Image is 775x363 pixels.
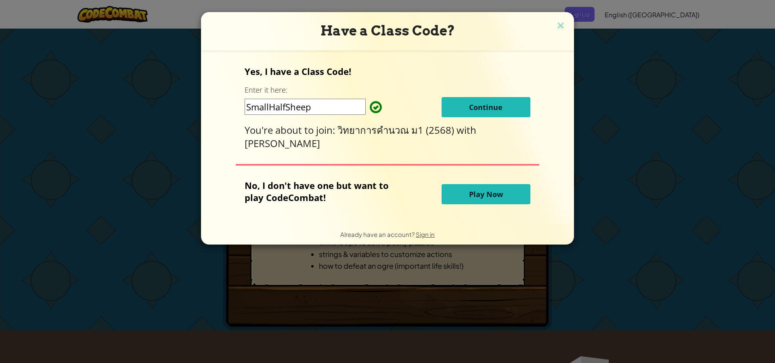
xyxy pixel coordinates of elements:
[442,184,530,204] button: Play Now
[245,85,287,95] label: Enter it here:
[245,179,401,203] p: No, I don't have one but want to play CodeCombat!
[442,97,530,117] button: Continue
[245,123,337,137] span: You're about to join:
[555,20,566,32] img: close icon
[469,102,503,112] span: Continue
[245,137,320,150] span: [PERSON_NAME]
[340,230,416,238] span: Already have an account?
[469,189,503,199] span: Play Now
[416,230,435,238] a: Sign in
[320,23,455,39] span: Have a Class Code?
[245,65,530,77] p: Yes, I have a Class Code!
[457,123,476,137] span: with
[337,123,457,137] span: วิทยาการคำนวณ ม1 (2568)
